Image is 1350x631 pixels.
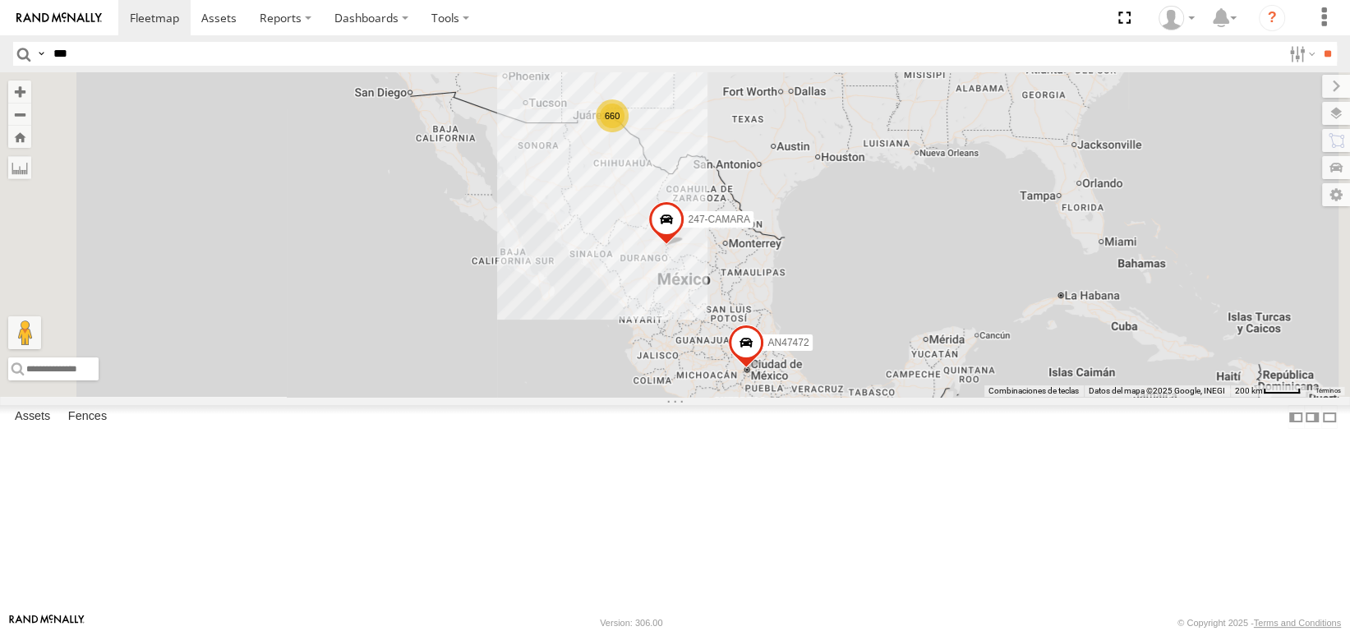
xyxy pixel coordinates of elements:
button: Arrastra al hombrecito al mapa para abrir Street View [8,316,41,349]
label: Dock Summary Table to the Right [1304,405,1320,429]
div: © Copyright 2025 - [1177,618,1341,628]
label: Assets [7,406,58,429]
label: Dock Summary Table to the Left [1288,405,1304,429]
a: Visit our Website [9,615,85,631]
label: Measure [8,156,31,179]
label: Fences [60,406,115,429]
label: Hide Summary Table [1321,405,1338,429]
label: Search Filter Options [1283,42,1318,66]
span: 247-CAMARA [688,214,749,225]
button: Zoom Home [8,126,31,148]
div: Version: 306.00 [600,618,662,628]
button: Zoom in [8,81,31,103]
a: Términos (se abre en una nueva pestaña) [1315,387,1341,394]
label: Map Settings [1322,183,1350,206]
label: Search Query [35,42,48,66]
button: Zoom out [8,103,31,126]
button: Combinaciones de teclas [988,385,1079,397]
button: Escala del mapa: 200 km por 42 píxeles [1230,385,1306,397]
i: ? [1259,5,1285,31]
span: 200 km [1235,386,1263,395]
span: AN47472 [767,336,809,348]
img: rand-logo.svg [16,12,102,24]
div: 660 [596,99,629,132]
a: Terms and Conditions [1254,618,1341,628]
span: Datos del mapa ©2025 Google, INEGI [1089,386,1225,395]
div: Erick Ramirez [1153,6,1200,30]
